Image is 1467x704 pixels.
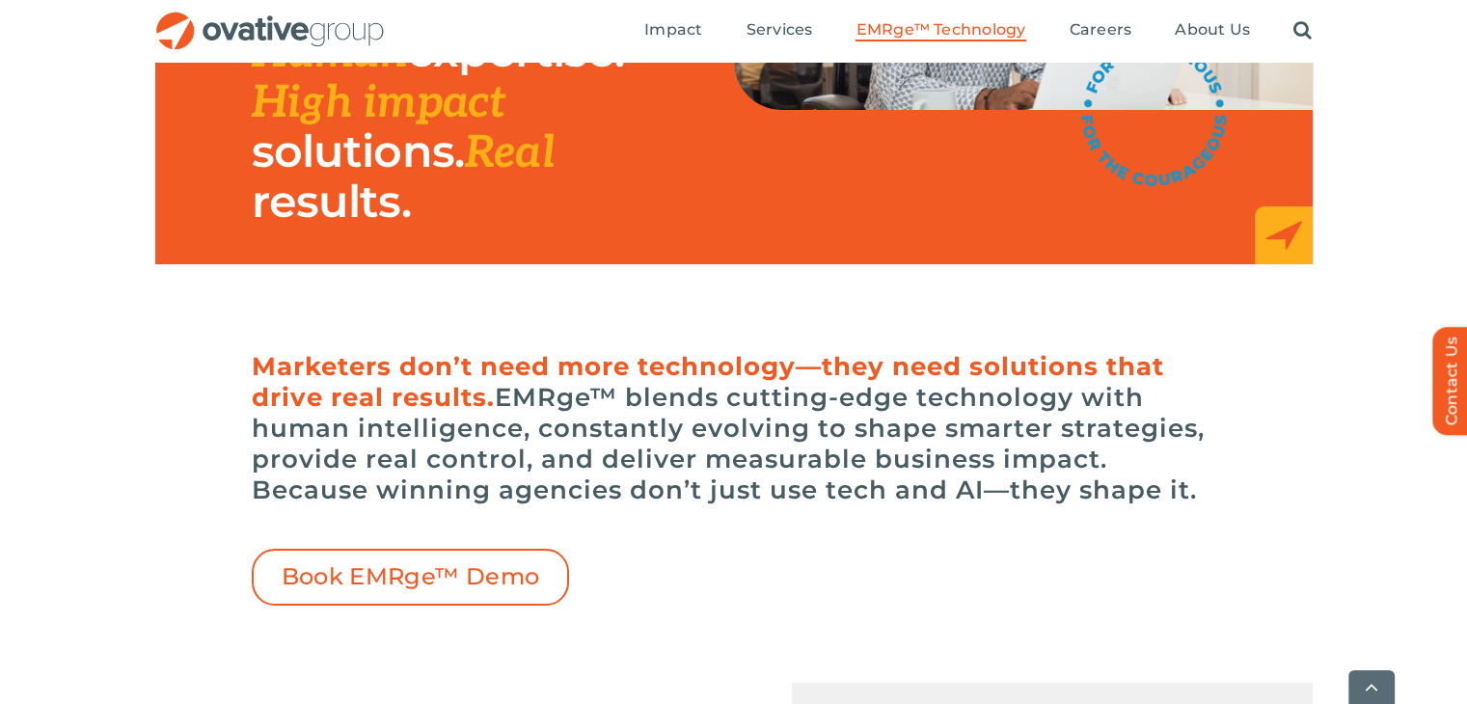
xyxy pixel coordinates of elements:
[252,351,1164,413] span: Marketers don’t need more technology—they need solutions that drive real results.
[1293,20,1312,41] a: Search
[252,123,465,178] span: solutions.
[252,76,505,130] span: High impact
[252,549,570,606] a: Book EMRge™ Demo
[252,174,411,229] span: results.
[856,20,1025,40] span: EMRge™ Technology
[747,20,813,40] span: Services
[1255,206,1313,264] img: EMRge_HomePage_Elements_Arrow Box
[1070,20,1132,40] span: Careers
[252,351,1216,505] h6: EMRge™ blends cutting-edge technology with human intelligence, constantly evolving to shape smart...
[1175,20,1250,41] a: About Us
[465,126,555,180] span: Real
[856,20,1025,41] a: EMRge™ Technology
[282,563,540,591] span: Book EMRge™ Demo
[747,20,813,41] a: Services
[1070,20,1132,41] a: Careers
[154,10,386,28] a: OG_Full_horizontal_RGB
[1175,20,1250,40] span: About Us
[644,20,702,41] a: Impact
[644,20,702,40] span: Impact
